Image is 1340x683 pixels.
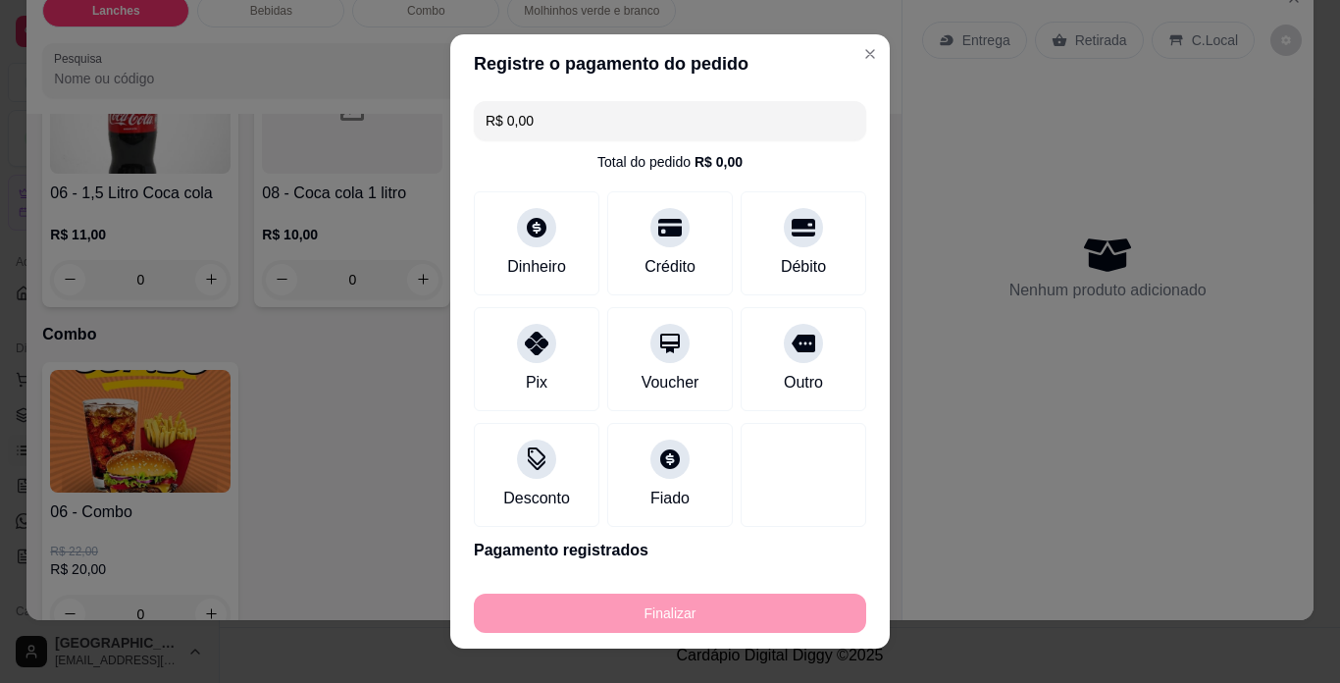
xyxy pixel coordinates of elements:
[695,152,743,172] div: R$ 0,00
[526,371,547,394] div: Pix
[854,38,886,70] button: Close
[650,487,690,510] div: Fiado
[450,34,890,93] header: Registre o pagamento do pedido
[503,487,570,510] div: Desconto
[784,371,823,394] div: Outro
[474,539,866,562] p: Pagamento registrados
[644,255,696,279] div: Crédito
[507,255,566,279] div: Dinheiro
[486,101,854,140] input: Ex.: hambúrguer de cordeiro
[642,371,699,394] div: Voucher
[597,152,743,172] div: Total do pedido
[781,255,826,279] div: Débito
